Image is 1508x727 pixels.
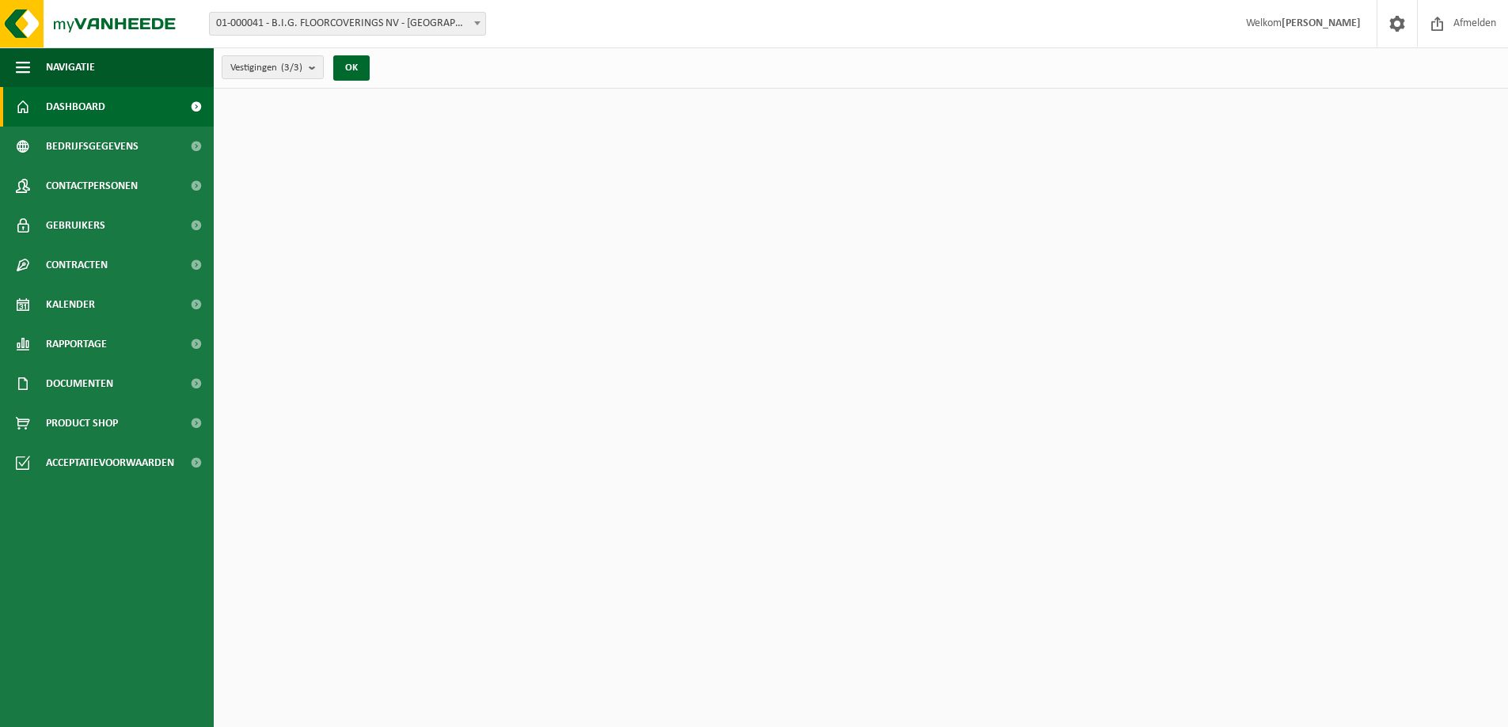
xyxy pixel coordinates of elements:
[46,47,95,87] span: Navigatie
[281,62,302,73] count: (3/3)
[46,166,138,206] span: Contactpersonen
[46,206,105,245] span: Gebruikers
[46,443,174,483] span: Acceptatievoorwaarden
[230,56,302,80] span: Vestigingen
[46,403,118,443] span: Product Shop
[46,87,105,127] span: Dashboard
[210,13,485,35] span: 01-000041 - B.I.G. FLOORCOVERINGS NV - WIELSBEKE
[46,127,139,166] span: Bedrijfsgegevens
[46,285,95,324] span: Kalender
[209,12,486,36] span: 01-000041 - B.I.G. FLOORCOVERINGS NV - WIELSBEKE
[333,55,370,81] button: OK
[1282,17,1361,29] strong: [PERSON_NAME]
[46,245,108,285] span: Contracten
[46,324,107,364] span: Rapportage
[222,55,324,79] button: Vestigingen(3/3)
[46,364,113,403] span: Documenten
